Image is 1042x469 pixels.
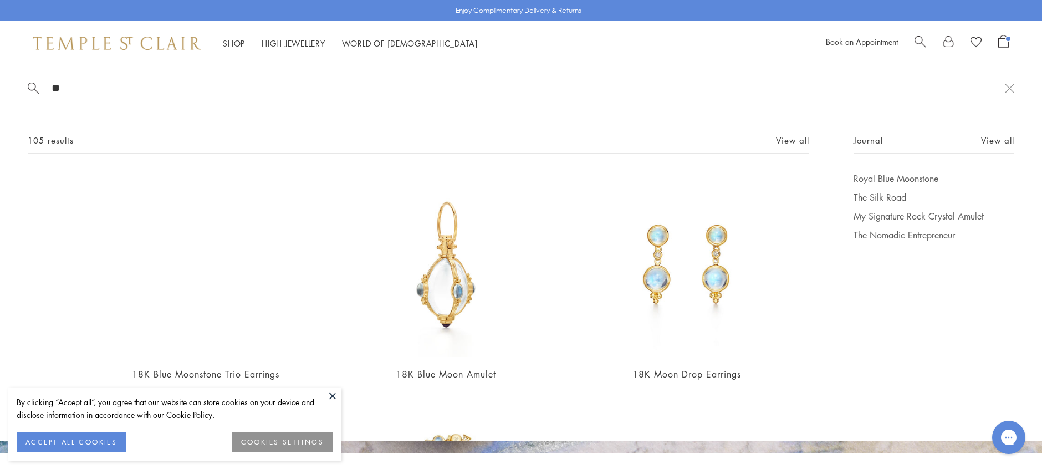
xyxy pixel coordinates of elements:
[132,368,279,380] a: 18K Blue Moonstone Trio Earrings
[854,210,1014,222] a: My Signature Rock Crystal Amulet
[776,134,809,146] a: View all
[223,37,478,50] nav: Main navigation
[854,191,1014,203] a: The Silk Road
[28,134,74,147] span: 105 results
[342,38,478,49] a: World of [DEMOGRAPHIC_DATA]World of [DEMOGRAPHIC_DATA]
[396,368,496,380] a: 18K Blue Moon Amulet
[854,172,1014,185] a: Royal Blue Moonstone
[262,38,325,49] a: High JewelleryHigh Jewellery
[632,368,741,380] a: 18K Moon Drop Earrings
[987,417,1031,458] iframe: Gorgias live chat messenger
[826,36,898,47] a: Book an Appointment
[915,35,926,52] a: Search
[232,432,333,452] button: COOKIES SETTINGS
[223,38,245,49] a: ShopShop
[17,396,333,421] div: By clicking “Accept all”, you agree that our website can store cookies on your device and disclos...
[17,432,126,452] button: ACCEPT ALL COOKIES
[981,134,1014,146] a: View all
[113,172,298,358] img: 18K Blue Moonstone Trio Earrings
[998,35,1009,52] a: Open Shopping Bag
[971,35,982,52] a: View Wishlist
[594,172,779,358] img: 18K Moon Drop Earrings
[456,5,581,16] p: Enjoy Complimentary Delivery & Returns
[854,134,883,147] span: Journal
[33,37,201,50] img: Temple St. Clair
[854,229,1014,241] a: The Nomadic Entrepreneur
[354,172,539,358] img: P54801-E18BM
